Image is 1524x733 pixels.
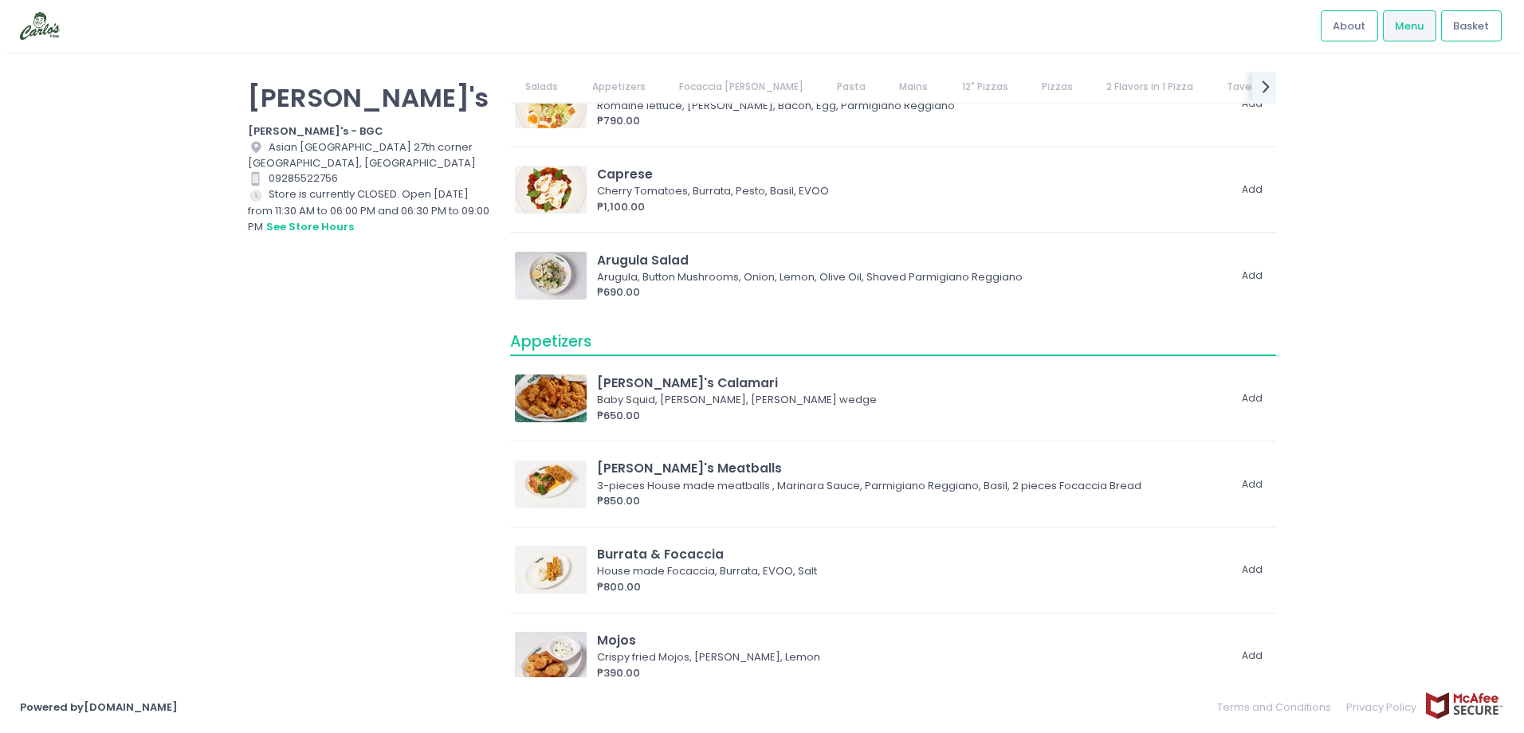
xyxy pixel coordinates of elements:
img: Carlo's Caesar Salad [515,80,587,128]
img: Carlo's Calamari [515,374,587,422]
div: House made Focaccia, Burrata, EVOO, Salt [597,563,1223,579]
div: [PERSON_NAME]'s Meatballs [597,459,1227,477]
button: Add [1233,643,1271,669]
img: logo [20,12,60,40]
span: Appetizers [510,331,591,352]
a: Terms and Conditions [1217,692,1339,723]
img: Arugula Salad [515,252,587,300]
button: Add [1233,177,1271,203]
div: ₱790.00 [597,113,1227,129]
b: [PERSON_NAME]'s - BGC [248,123,383,139]
div: Store is currently CLOSED. Open [DATE] from 11:30 AM to 06:00 PM and 06:30 PM to 09:00 PM [248,186,490,235]
div: Arugula Salad [597,251,1227,269]
a: Appetizers [576,72,661,102]
a: About [1321,10,1378,41]
a: Tavern Style [1212,72,1304,102]
button: Add [1233,471,1271,497]
div: Cherry Tomatoes, Burrata, Pesto, Basil, EVOO [597,183,1223,199]
div: Arugula, Button Mushrooms, Onion, Lemon, Olive Oil, Shaved Parmigiano Reggiano [597,269,1223,285]
a: Mains [884,72,944,102]
a: Salads [510,72,574,102]
div: [PERSON_NAME]'s Calamari [597,374,1227,392]
div: Crispy fried Mojos, [PERSON_NAME], Lemon [597,649,1223,665]
div: ₱650.00 [597,408,1227,424]
a: Pasta [822,72,882,102]
button: Add [1233,557,1271,583]
div: Burrata & Focaccia [597,545,1227,563]
div: ₱690.00 [597,284,1227,300]
div: Mojos [597,631,1227,649]
a: Pizzas [1026,72,1088,102]
span: Menu [1395,18,1424,34]
a: Menu [1383,10,1436,41]
button: see store hours [265,218,355,236]
img: mcafee-secure [1424,692,1504,719]
a: Powered by[DOMAIN_NAME] [20,700,178,715]
div: ₱1,100.00 [597,199,1227,215]
div: ₱390.00 [597,665,1227,681]
a: Privacy Policy [1339,692,1425,723]
a: 12" Pizzas [946,72,1023,102]
img: Caprese [515,166,587,214]
a: Focaccia [PERSON_NAME] [663,72,819,102]
img: Carlo's Meatballs [515,461,587,508]
div: 09285522756 [248,171,490,186]
p: [PERSON_NAME]'s [248,82,490,113]
div: 3-pieces House made meatballs , Marinara Sauce, Parmigiano Reggiano, Basil, 2 pieces Focaccia Bread [597,478,1223,494]
button: Add [1233,262,1271,288]
div: Romaine lettuce, [PERSON_NAME], Bacon, Egg, Parmigiano Reggiano [597,98,1223,114]
div: Baby Squid, [PERSON_NAME], [PERSON_NAME] wedge [597,392,1223,408]
button: Add [1233,386,1271,412]
div: Caprese [597,165,1227,183]
div: ₱850.00 [597,493,1227,509]
button: Add [1233,91,1271,117]
a: 2 Flavors in 1 Pizza [1091,72,1209,102]
div: Asian [GEOGRAPHIC_DATA] 27th corner [GEOGRAPHIC_DATA], [GEOGRAPHIC_DATA] [248,139,490,171]
img: Mojos [515,632,587,680]
div: ₱800.00 [597,579,1227,595]
img: Burrata & Focaccia [515,546,587,594]
span: Basket [1453,18,1489,34]
span: About [1333,18,1365,34]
